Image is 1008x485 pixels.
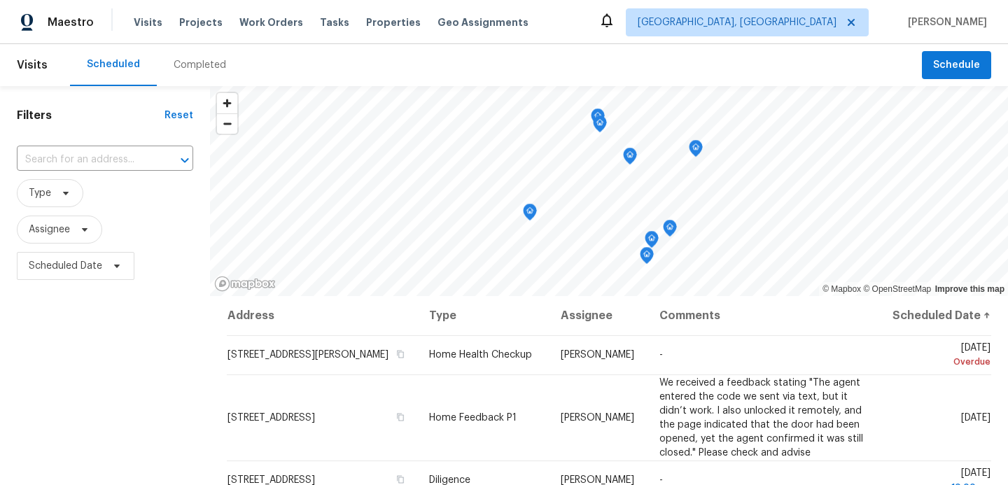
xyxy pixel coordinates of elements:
span: Projects [179,15,223,29]
span: [STREET_ADDRESS][PERSON_NAME] [227,350,388,360]
span: - [659,475,663,485]
span: [PERSON_NAME] [561,413,634,423]
th: Comments [648,296,878,335]
span: Home Feedback P1 [429,413,517,423]
a: Mapbox [822,284,861,294]
div: Map marker [689,140,703,162]
span: - [659,350,663,360]
span: Properties [366,15,421,29]
span: Tasks [320,17,349,27]
span: [PERSON_NAME] [561,350,634,360]
span: We received a feedback stating "The agent entered the code we sent via text, but it didn’t work. ... [659,378,863,458]
div: Scheduled [87,57,140,71]
button: Open [175,150,195,170]
a: Improve this map [935,284,1004,294]
div: Map marker [645,231,659,253]
button: Zoom out [217,113,237,134]
a: Mapbox homepage [214,276,276,292]
span: [STREET_ADDRESS] [227,475,315,485]
h1: Filters [17,108,164,122]
th: Assignee [549,296,648,335]
span: Visits [134,15,162,29]
div: Map marker [623,148,637,169]
button: Copy Address [394,348,407,360]
a: OpenStreetMap [863,284,931,294]
span: [GEOGRAPHIC_DATA], [GEOGRAPHIC_DATA] [638,15,836,29]
button: Schedule [922,51,991,80]
button: Copy Address [394,411,407,423]
span: Schedule [933,57,980,74]
span: Geo Assignments [437,15,528,29]
div: Map marker [593,115,607,137]
span: Type [29,186,51,200]
div: Map marker [640,247,654,269]
th: Address [227,296,418,335]
th: Type [418,296,549,335]
div: Reset [164,108,193,122]
span: [DATE] [889,343,990,369]
div: Overdue [889,355,990,369]
span: [PERSON_NAME] [902,15,987,29]
div: Map marker [663,220,677,241]
span: Assignee [29,223,70,237]
button: Zoom in [217,93,237,113]
span: Scheduled Date [29,259,102,273]
span: Maestro [48,15,94,29]
span: [STREET_ADDRESS] [227,413,315,423]
div: Completed [174,58,226,72]
span: [PERSON_NAME] [561,475,634,485]
span: Home Health Checkup [429,350,532,360]
span: Diligence [429,475,470,485]
span: [DATE] [961,413,990,423]
span: Work Orders [239,15,303,29]
div: Map marker [523,204,537,225]
th: Scheduled Date ↑ [878,296,991,335]
div: Map marker [591,108,605,130]
span: Visits [17,50,48,80]
span: Zoom out [217,114,237,134]
input: Search for an address... [17,149,154,171]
